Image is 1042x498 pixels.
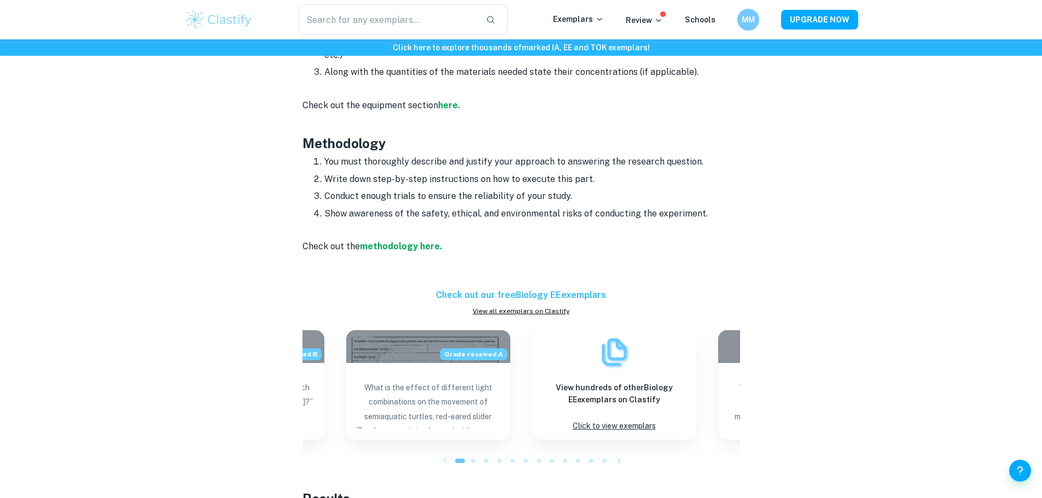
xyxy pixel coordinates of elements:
[346,330,510,440] a: Blog exemplar: What is the effect of different light coGrade received:AWhat is the effect of diff...
[438,100,460,110] a: here.
[302,136,386,151] strong: Methodology
[742,14,754,26] h6: MM
[532,330,696,440] a: ExemplarsView hundreds of otherBiology EEexemplars on ClastifyClick to view exemplars
[598,336,631,368] img: Exemplars
[737,9,759,31] button: MM
[355,380,502,429] p: What is the effect of different light combinations on the movement of semiaquatic turtles, red-ea...
[324,64,740,80] p: Along with the quantities of the materials needed state their concentrations (if applicable).
[781,10,858,30] button: UPGRADE NOW
[1009,460,1031,482] button: Help and Feedback
[360,241,442,251] a: methodology here.
[324,154,740,170] p: You must thoroughly describe and justify your approach to answering the research question.
[302,81,740,114] p: Check out the equipment section
[299,4,478,35] input: Search for any exemplars...
[184,9,254,31] img: Clastify logo
[573,419,656,433] p: Click to view exemplars
[440,348,508,360] span: Grade received: A
[685,15,715,24] a: Schools
[324,188,740,204] p: Conduct enough trials to ensure the reliability of your study.
[2,42,1040,54] h6: Click here to explore thousands of marked IA, EE and TOK exemplars !
[727,380,874,429] p: To what extent does high intensity interval training (HIIT) effect the maximum oxygen uptake (VO2...
[553,13,604,25] p: Exemplars
[324,206,740,222] p: Show awareness of the safety, ethical, and environmental risks of conducting the experiment.
[302,306,740,316] a: View all exemplars on Clastify
[626,14,663,26] p: Review
[718,330,882,440] a: Blog exemplar: To what extent does high intensity inteTo what extent does high intensity interval...
[302,289,740,302] h6: Check out our free Biology EE exemplars
[302,222,740,289] p: Check out the
[324,171,740,188] p: Write down step-by-step instructions on how to execute this part.
[541,382,688,406] h6: View hundreds of other Biology EE exemplars on Clastify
